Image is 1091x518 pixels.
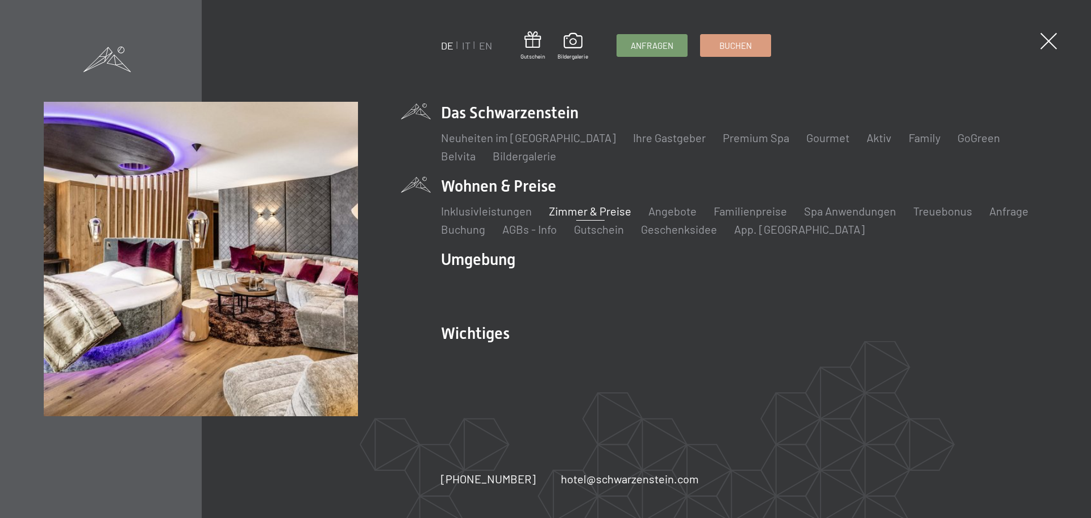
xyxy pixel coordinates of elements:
[441,131,616,144] a: Neuheiten im [GEOGRAPHIC_DATA]
[441,472,536,486] span: [PHONE_NUMBER]
[719,40,752,52] span: Buchen
[701,35,771,56] a: Buchen
[441,204,532,218] a: Inklusivleistungen
[723,131,789,144] a: Premium Spa
[441,39,453,52] a: DE
[633,131,706,144] a: Ihre Gastgeber
[574,222,624,236] a: Gutschein
[557,33,588,60] a: Bildergalerie
[641,222,717,236] a: Geschenksidee
[714,204,787,218] a: Familienpreise
[913,204,972,218] a: Treuebonus
[462,39,470,52] a: IT
[631,40,673,52] span: Anfragen
[493,149,556,163] a: Bildergalerie
[909,131,940,144] a: Family
[441,471,536,487] a: [PHONE_NUMBER]
[804,204,896,218] a: Spa Anwendungen
[806,131,850,144] a: Gourmet
[549,204,631,218] a: Zimmer & Preise
[957,131,1000,144] a: GoGreen
[520,31,545,60] a: Gutschein
[441,222,485,236] a: Buchung
[479,39,492,52] a: EN
[520,52,545,60] span: Gutschein
[557,52,588,60] span: Bildergalerie
[441,149,476,163] a: Belvita
[989,204,1028,218] a: Anfrage
[502,222,557,236] a: AGBs - Info
[867,131,892,144] a: Aktiv
[617,35,687,56] a: Anfragen
[648,204,697,218] a: Angebote
[561,471,699,487] a: hotel@schwarzenstein.com
[734,222,865,236] a: App. [GEOGRAPHIC_DATA]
